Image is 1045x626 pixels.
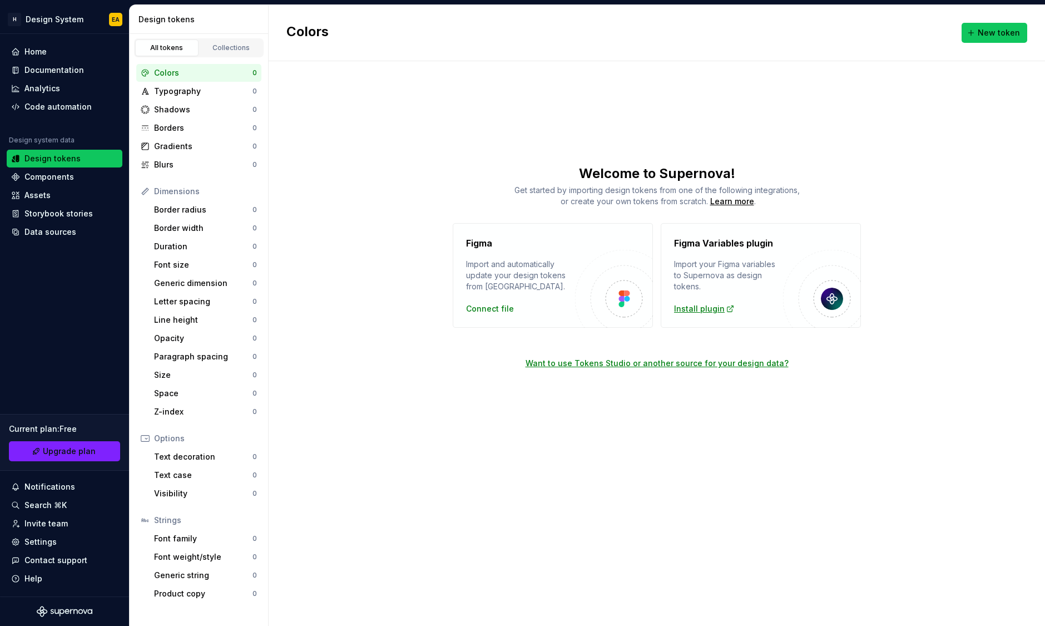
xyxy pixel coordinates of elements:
[252,105,257,114] div: 0
[24,153,81,164] div: Design tokens
[674,259,783,292] div: Import your Figma variables to Supernova as design tokens.
[269,165,1045,183] div: Welcome to Supernova!
[252,352,257,361] div: 0
[7,496,122,514] button: Search ⌘K
[252,571,257,580] div: 0
[7,98,122,116] a: Code automation
[150,256,261,274] a: Font size0
[24,573,42,584] div: Help
[24,101,92,112] div: Code automation
[154,533,252,544] div: Font family
[252,407,257,416] div: 0
[150,530,261,548] a: Font family0
[43,446,96,457] span: Upgrade plan
[978,27,1020,38] span: New token
[24,46,47,57] div: Home
[150,219,261,237] a: Border width0
[154,223,252,234] div: Border width
[252,297,257,306] div: 0
[252,205,257,214] div: 0
[252,279,257,288] div: 0
[154,451,252,462] div: Text decoration
[24,65,84,76] div: Documentation
[252,316,257,324] div: 0
[136,156,261,174] a: Blurs0
[24,83,60,94] div: Analytics
[24,226,76,238] div: Data sources
[252,589,257,598] div: 0
[154,204,252,215] div: Border radius
[112,15,120,24] div: EA
[8,13,21,26] div: H
[150,274,261,292] a: Generic dimension0
[7,150,122,167] a: Design tokens
[150,548,261,566] a: Font weight/style0
[150,485,261,502] a: Visibility0
[9,423,120,435] div: Current plan : Free
[37,606,92,617] svg: Supernova Logo
[154,296,252,307] div: Letter spacing
[252,452,257,461] div: 0
[252,160,257,169] div: 0
[136,137,261,155] a: Gradients0
[154,186,257,197] div: Dimensions
[154,86,252,97] div: Typography
[252,242,257,251] div: 0
[2,7,127,31] button: HDesign SystemEA
[24,555,87,566] div: Contact support
[154,104,252,115] div: Shadows
[466,303,514,314] button: Connect file
[24,536,57,548] div: Settings
[252,334,257,343] div: 0
[7,515,122,533] a: Invite team
[9,136,75,145] div: Design system data
[252,553,257,561] div: 0
[150,348,261,366] a: Paragraph spacing0
[24,500,67,511] div: Search ⌘K
[154,551,252,563] div: Font weight/style
[286,23,329,43] h2: Colors
[7,570,122,588] button: Help
[154,314,252,326] div: Line height
[7,205,122,223] a: Storybook stories
[674,303,735,314] a: Install plugin
[154,278,252,289] div: Generic dimension
[150,201,261,219] a: Border radius0
[150,448,261,466] a: Text decoration0
[136,82,261,100] a: Typography0
[150,466,261,484] a: Text case0
[150,238,261,255] a: Duration0
[204,43,259,52] div: Collections
[154,141,252,152] div: Gradients
[674,236,773,250] h4: Figma Variables plugin
[252,142,257,151] div: 0
[24,190,51,201] div: Assets
[252,68,257,77] div: 0
[150,385,261,402] a: Space0
[154,259,252,270] div: Font size
[154,241,252,252] div: Duration
[526,358,789,369] button: Want to use Tokens Studio or another source for your design data?
[252,260,257,269] div: 0
[150,366,261,384] a: Size0
[252,489,257,498] div: 0
[154,588,252,599] div: Product copy
[24,481,75,492] div: Notifications
[710,196,754,207] a: Learn more
[962,23,1027,43] button: New token
[7,478,122,496] button: Notifications
[7,61,122,79] a: Documentation
[150,311,261,329] a: Line height0
[252,87,257,96] div: 0
[7,551,122,569] button: Contact support
[7,533,122,551] a: Settings
[7,223,122,241] a: Data sources
[252,389,257,398] div: 0
[150,329,261,347] a: Opacity0
[252,471,257,480] div: 0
